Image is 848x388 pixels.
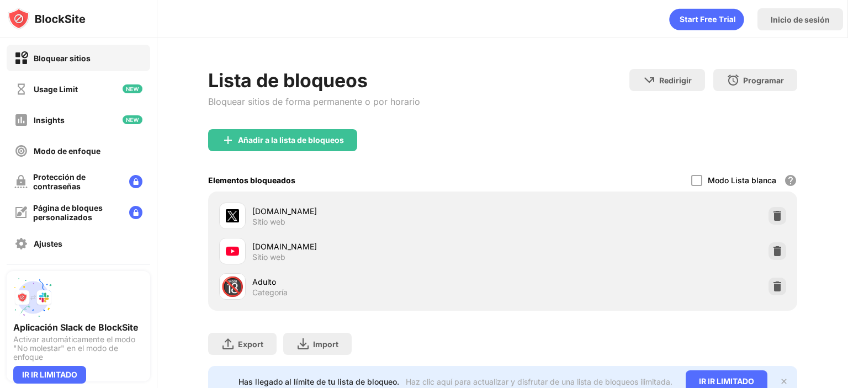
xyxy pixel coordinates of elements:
[669,8,744,30] div: animation
[252,288,288,297] div: Categoría
[123,115,142,124] img: new-icon.svg
[406,377,672,386] div: Haz clic aquí para actualizar y disfrutar de una lista de bloqueos ilimitada.
[14,51,28,65] img: block-on.svg
[13,322,144,333] div: Aplicación Slack de BlockSite
[33,172,120,191] div: Protección de contraseñas
[34,115,65,125] div: Insights
[239,377,399,386] div: Has llegado al límite de tu lista de bloqueo.
[14,237,28,251] img: settings-off.svg
[14,144,28,158] img: focus-off.svg
[252,205,502,217] div: [DOMAIN_NAME]
[208,96,420,107] div: Bloquear sitios de forma permanente o por horario
[208,69,420,92] div: Lista de bloqueos
[226,209,239,222] img: favicons
[14,206,28,219] img: customize-block-page-off.svg
[771,15,830,24] div: Inicio de sesión
[14,113,28,127] img: insights-off.svg
[226,245,239,258] img: favicons
[13,335,144,362] div: Activar automáticamente el modo "No molestar" en el modo de enfoque
[708,176,776,185] div: Modo Lista blanca
[743,76,784,85] div: Programar
[34,146,100,156] div: Modo de enfoque
[252,241,502,252] div: [DOMAIN_NAME]
[238,339,263,349] div: Export
[129,206,142,219] img: lock-menu.svg
[14,175,28,188] img: password-protection-off.svg
[221,275,244,298] div: 🔞
[252,276,502,288] div: Adulto
[252,252,285,262] div: Sitio web
[238,136,344,145] div: Añadir a la lista de bloqueos
[780,377,788,386] img: x-button.svg
[13,278,53,317] img: push-slack.svg
[208,176,295,185] div: Elementos bloqueados
[123,84,142,93] img: new-icon.svg
[252,217,285,227] div: Sitio web
[34,84,78,94] div: Usage Limit
[129,175,142,188] img: lock-menu.svg
[34,239,62,248] div: Ajustes
[14,82,28,96] img: time-usage-off.svg
[34,54,91,63] div: Bloquear sitios
[13,366,86,384] div: IR IR LIMITADO
[33,203,120,222] div: Página de bloques personalizados
[659,76,692,85] div: Redirigir
[8,8,86,30] img: logo-blocksite.svg
[313,339,338,349] div: Import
